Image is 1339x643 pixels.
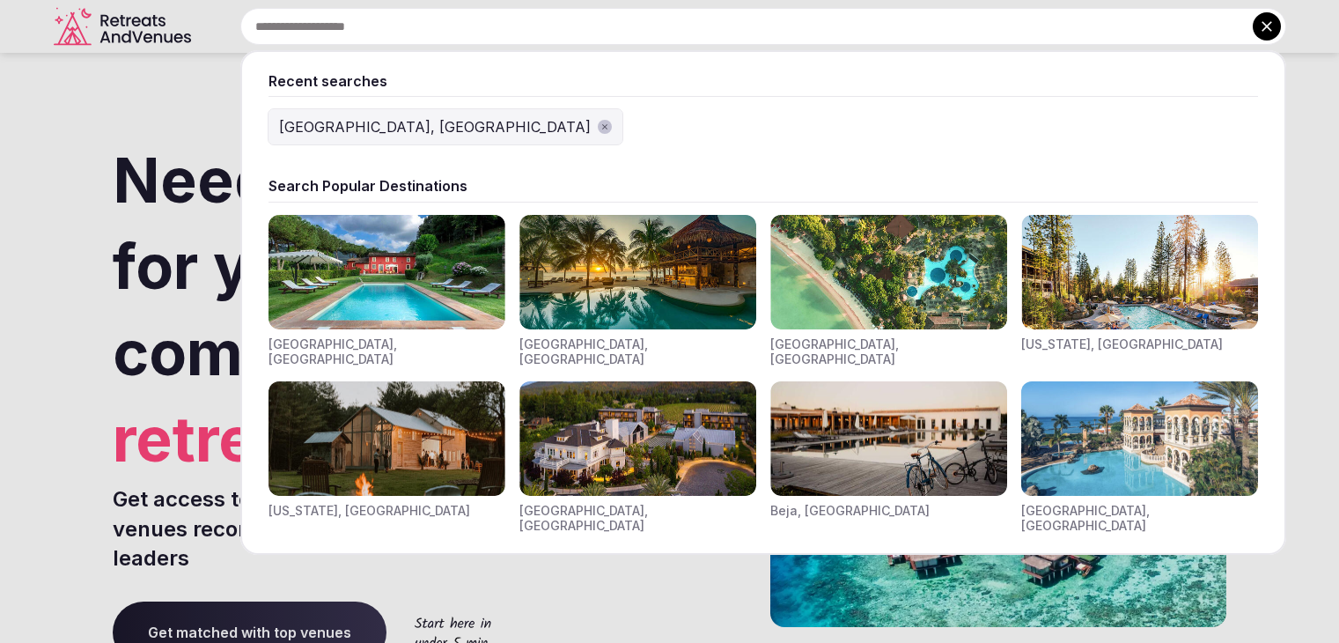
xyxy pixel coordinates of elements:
div: [GEOGRAPHIC_DATA], [GEOGRAPHIC_DATA] [519,503,756,534]
div: [GEOGRAPHIC_DATA], [GEOGRAPHIC_DATA] [519,336,756,367]
div: Beja, [GEOGRAPHIC_DATA] [770,503,930,519]
img: Visit venues for Riviera Maya, Mexico [519,215,756,329]
div: Visit venues for Indonesia, Bali [770,215,1007,367]
img: Visit venues for New York, USA [269,381,505,496]
div: Visit venues for New York, USA [269,381,505,534]
div: Visit venues for California, USA [1021,215,1258,367]
img: Visit venues for Beja, Portugal [770,381,1007,496]
div: Visit venues for Canarias, Spain [1021,381,1258,534]
button: [GEOGRAPHIC_DATA], [GEOGRAPHIC_DATA] [269,109,622,144]
div: Recent searches [269,71,1258,91]
img: Visit venues for Napa Valley, USA [519,381,756,496]
div: Visit venues for Riviera Maya, Mexico [519,215,756,367]
div: [GEOGRAPHIC_DATA], [GEOGRAPHIC_DATA] [279,116,591,137]
div: [US_STATE], [GEOGRAPHIC_DATA] [269,503,470,519]
div: [GEOGRAPHIC_DATA], [GEOGRAPHIC_DATA] [770,336,1007,367]
img: Visit venues for Indonesia, Bali [770,215,1007,329]
img: Visit venues for California, USA [1021,215,1258,329]
div: [US_STATE], [GEOGRAPHIC_DATA] [1021,336,1223,352]
div: Visit venues for Beja, Portugal [770,381,1007,534]
div: Visit venues for Napa Valley, USA [519,381,756,534]
div: [GEOGRAPHIC_DATA], [GEOGRAPHIC_DATA] [1021,503,1258,534]
img: Visit venues for Canarias, Spain [1021,381,1258,496]
div: Visit venues for Toscana, Italy [269,215,505,367]
div: Search Popular Destinations [269,176,1258,196]
img: Visit venues for Toscana, Italy [269,215,505,329]
div: [GEOGRAPHIC_DATA], [GEOGRAPHIC_DATA] [269,336,505,367]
